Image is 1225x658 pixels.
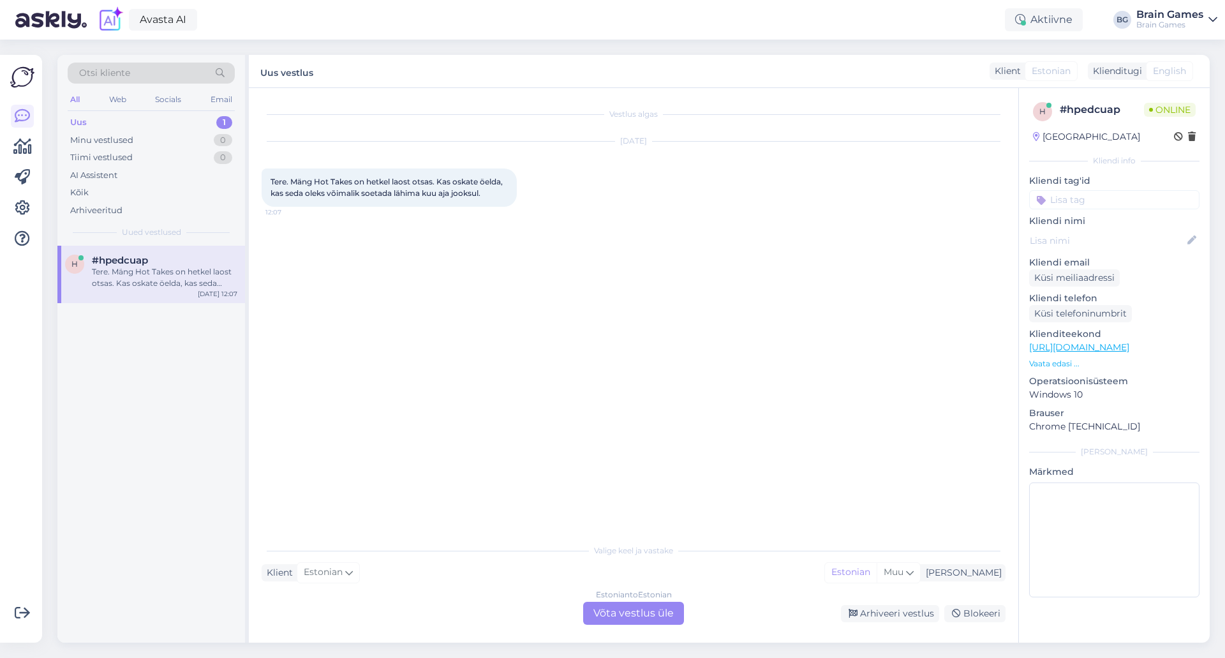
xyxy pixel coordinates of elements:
div: Uus [70,116,87,129]
div: Kliendi info [1029,155,1199,167]
div: Klient [262,566,293,579]
div: Web [107,91,129,108]
div: [PERSON_NAME] [1029,446,1199,458]
span: Muu [884,566,903,578]
span: Otsi kliente [79,66,130,80]
div: Vestlus algas [262,108,1006,120]
a: [URL][DOMAIN_NAME] [1029,341,1129,353]
div: Estonian [825,563,877,582]
div: Klient [990,64,1021,78]
span: 12:07 [265,207,313,217]
p: Brauser [1029,407,1199,420]
div: [PERSON_NAME] [921,566,1002,579]
span: Online [1144,103,1196,117]
div: Socials [152,91,184,108]
div: Arhiveeri vestlus [841,605,939,622]
span: #hpedcuap [92,255,148,266]
div: Email [208,91,235,108]
p: Kliendi email [1029,256,1199,269]
p: Vaata edasi ... [1029,358,1199,370]
p: Klienditeekond [1029,327,1199,341]
span: h [71,259,78,269]
div: Tere. Mäng Hot Takes on hetkel laost otsas. Kas oskate öelda, kas seda oleks võimalik soetada läh... [92,266,237,289]
div: Küsi meiliaadressi [1029,269,1120,287]
p: Windows 10 [1029,388,1199,401]
p: Kliendi tag'id [1029,174,1199,188]
div: Brain Games [1136,10,1203,20]
input: Lisa nimi [1030,234,1185,248]
div: Kõik [70,186,89,199]
p: Kliendi nimi [1029,214,1199,228]
div: Minu vestlused [70,134,133,147]
span: Tere. Mäng Hot Takes on hetkel laost otsas. Kas oskate öelda, kas seda oleks võimalik soetada läh... [271,177,505,198]
div: Arhiveeritud [70,204,122,217]
div: BG [1113,11,1131,29]
span: Uued vestlused [122,227,181,238]
div: Aktiivne [1005,8,1083,31]
span: Estonian [1032,64,1071,78]
p: Operatsioonisüsteem [1029,375,1199,388]
span: English [1153,64,1186,78]
div: [DATE] [262,135,1006,147]
div: Brain Games [1136,20,1203,30]
a: Avasta AI [129,9,197,31]
div: Valige keel ja vastake [262,545,1006,557]
img: Askly Logo [10,65,34,89]
p: Chrome [TECHNICAL_ID] [1029,420,1199,433]
div: [GEOGRAPHIC_DATA] [1033,130,1140,144]
div: 0 [214,134,232,147]
div: 1 [216,116,232,129]
div: 0 [214,151,232,164]
div: Võta vestlus üle [583,602,684,625]
div: Tiimi vestlused [70,151,133,164]
div: Estonian to Estonian [596,589,672,601]
div: All [68,91,82,108]
div: Küsi telefoninumbrit [1029,305,1132,322]
div: [DATE] 12:07 [198,289,237,299]
label: Uus vestlus [260,63,313,80]
span: h [1039,107,1046,116]
span: Estonian [304,565,343,579]
p: Kliendi telefon [1029,292,1199,305]
div: AI Assistent [70,169,117,182]
img: explore-ai [97,6,124,33]
input: Lisa tag [1029,190,1199,209]
div: Klienditugi [1088,64,1142,78]
div: # hpedcuap [1060,102,1144,117]
a: Brain GamesBrain Games [1136,10,1217,30]
div: Blokeeri [944,605,1006,622]
p: Märkmed [1029,465,1199,479]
